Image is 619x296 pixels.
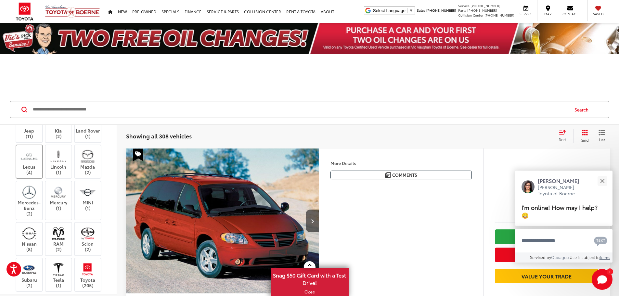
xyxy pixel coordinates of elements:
svg: Text [594,236,607,246]
span: [PHONE_NUMBER] [471,3,500,8]
span: [PHONE_NUMBER] [426,8,456,13]
span: Contact [562,12,578,16]
span: Comments [392,172,417,178]
label: Nissan (8) [16,226,43,252]
p: [PERSON_NAME] [538,177,586,184]
label: Scion (2) [75,226,101,252]
img: Vic Vaughan Toyota of Boerne in Boerne, TX) [20,262,38,277]
span: Service [458,3,470,8]
label: Lincoln (1) [45,148,72,175]
span: [DATE] Price: [495,204,599,211]
span: Sort [559,136,566,142]
span: List [599,137,605,142]
span: ▼ [409,8,413,13]
label: Lexus (4) [16,148,43,175]
div: 2006 Dodge Grand Caravan SXT 0 [126,148,319,293]
span: I'm online! How may I help? 😀 [522,203,598,219]
label: MINI (1) [75,185,101,211]
p: [PERSON_NAME] Toyota of Boerne [538,184,586,197]
a: Gubagoo. [551,254,570,260]
span: Map [541,12,555,16]
img: Vic Vaughan Toyota of Boerne in Boerne, TX) [20,148,38,164]
span: [PHONE_NUMBER] [484,13,514,18]
img: Vic Vaughan Toyota of Boerne in Boerne, TX) [49,148,67,164]
img: Vic Vaughan Toyota of Boerne in Boerne, TX) [49,262,67,277]
span: Grid [581,137,589,143]
img: Vic Vaughan Toyota of Boerne in Boerne, TX) [79,185,97,200]
button: Get Price Now [495,248,599,262]
button: Next image [306,210,319,232]
span: Collision Center [458,13,484,18]
img: Vic Vaughan Toyota of Boerne in Boerne, TX) [49,226,67,241]
a: 2006 Dodge Grand Caravan SXT2006 Dodge Grand Caravan SXT2006 Dodge Grand Caravan SXT2006 Dodge Gr... [126,148,319,293]
span: Parts [458,8,466,13]
div: Close[PERSON_NAME][PERSON_NAME] Toyota of BoerneI'm online! How may I help? 😀Type your messageCha... [515,171,613,263]
button: Chat with SMS [592,233,609,248]
a: Check Availability [495,229,599,244]
img: 2006 Dodge Grand Caravan SXT [126,148,319,294]
svg: Start Chat [592,269,613,290]
label: Jeep (11) [16,113,43,139]
img: Vic Vaughan Toyota of Boerne in Boerne, TX) [79,148,97,164]
img: Vic Vaughan Toyota of Boerne in Boerne, TX) [20,226,38,241]
span: Service [519,12,533,16]
button: Grid View [573,129,594,142]
textarea: Type your message [515,229,613,252]
img: Vic Vaughan Toyota of Boerne [45,5,100,18]
img: Vic Vaughan Toyota of Boerne in Boerne, TX) [79,226,97,241]
label: RAM (2) [45,226,72,252]
a: Terms [600,254,610,260]
span: Showing all 308 vehicles [126,132,192,140]
img: Comments [385,172,391,178]
span: Use is subject to [570,254,600,260]
label: Subaru (2) [16,262,43,288]
label: Mercedes-Benz (2) [16,185,43,216]
span: Sales [417,8,425,13]
label: Mazda (2) [75,148,101,175]
button: Toggle Chat Window [592,269,613,290]
a: Select Language​ [373,8,413,13]
span: Select Language [373,8,406,13]
label: Mercury (1) [45,185,72,211]
img: Vic Vaughan Toyota of Boerne in Boerne, TX) [49,185,67,200]
button: List View [594,129,610,142]
a: Value Your Trade [495,269,599,283]
span: $1,700 [495,185,599,201]
label: Tesla (1) [45,262,72,288]
span: 1 [609,270,611,273]
span: Serviced by [530,254,551,260]
span: ​ [407,8,407,13]
h4: More Details [330,161,472,165]
input: Search by Make, Model, or Keyword [32,102,568,117]
label: Toyota (205) [75,262,101,288]
span: Special [133,148,143,161]
span: Saved [591,12,605,16]
span: [PHONE_NUMBER] [467,8,497,13]
button: Comments [330,171,472,179]
img: Vic Vaughan Toyota of Boerne in Boerne, TX) [79,262,97,277]
span: Snag $50 Gift Card with a Test Drive! [271,268,348,288]
label: Kia (2) [45,113,72,139]
button: Select sort value [556,129,573,142]
img: Vic Vaughan Toyota of Boerne in Boerne, TX) [20,185,38,200]
button: Close [595,174,609,188]
button: Search [568,101,598,118]
label: Land Rover (1) [75,113,101,139]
